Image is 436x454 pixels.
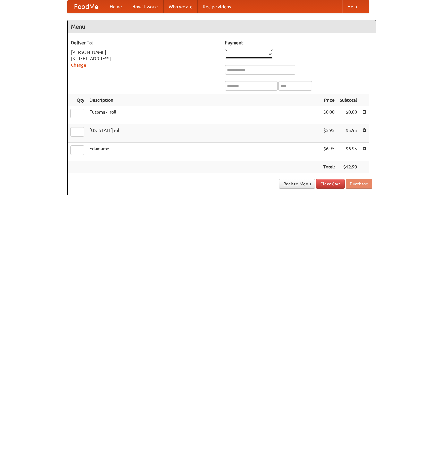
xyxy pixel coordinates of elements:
th: Subtotal [337,94,360,106]
td: $0.00 [321,106,337,124]
button: Purchase [346,179,372,189]
th: $12.90 [337,161,360,173]
td: [US_STATE] roll [87,124,321,143]
a: Change [71,63,86,68]
h5: Payment: [225,39,372,46]
th: Qty [68,94,87,106]
td: $6.95 [321,143,337,161]
td: $5.95 [337,124,360,143]
td: $5.95 [321,124,337,143]
a: Help [342,0,362,13]
th: Total: [321,161,337,173]
td: $6.95 [337,143,360,161]
h4: Menu [68,20,376,33]
a: Back to Menu [279,179,315,189]
td: Edamame [87,143,321,161]
div: [STREET_ADDRESS] [71,56,218,62]
td: Futomaki roll [87,106,321,124]
a: Clear Cart [316,179,345,189]
a: How it works [127,0,164,13]
a: Home [105,0,127,13]
div: [PERSON_NAME] [71,49,218,56]
a: Recipe videos [198,0,236,13]
h5: Deliver To: [71,39,218,46]
th: Price [321,94,337,106]
th: Description [87,94,321,106]
a: FoodMe [68,0,105,13]
a: Who we are [164,0,198,13]
td: $0.00 [337,106,360,124]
